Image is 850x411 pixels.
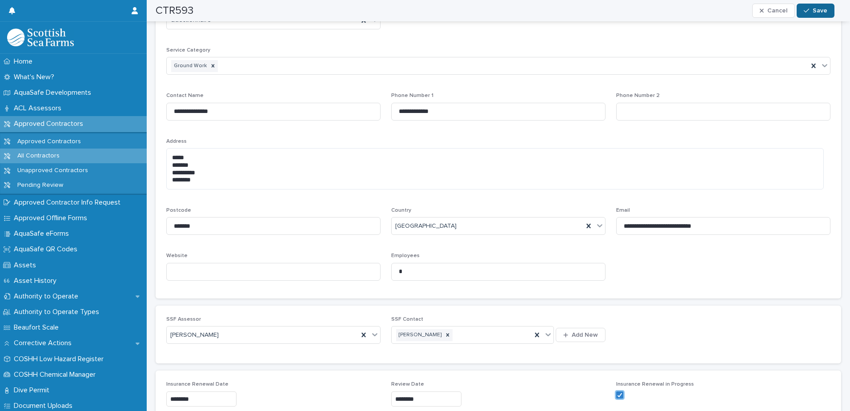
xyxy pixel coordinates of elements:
p: Authority to Operate [10,292,85,301]
p: Approved Contractors [10,138,88,145]
div: [PERSON_NAME] [396,329,443,341]
img: bPIBxiqnSb2ggTQWdOVV [7,28,74,46]
span: [GEOGRAPHIC_DATA] [395,222,457,231]
p: Approved Offline Forms [10,214,94,222]
span: Insurance Renewal in Progress [616,382,694,387]
span: Insurance Renewal Date [166,382,229,387]
span: Email [616,208,630,213]
button: Save [797,4,834,18]
p: Pending Review [10,181,70,189]
p: COSHH Chemical Manager [10,371,103,379]
p: Beaufort Scale [10,323,66,332]
span: Save [813,8,827,14]
span: Postcode [166,208,191,213]
div: Ground Work [171,60,208,72]
span: Address [166,139,187,144]
span: SSF Contact [391,317,423,322]
span: [PERSON_NAME] [170,330,219,340]
span: Cancel [767,8,787,14]
p: Corrective Actions [10,339,79,347]
p: All Contractors [10,152,67,160]
span: Phone Number 1 [391,93,433,98]
button: Add New [556,328,605,342]
span: Country [391,208,411,213]
span: Add New [572,332,598,338]
h2: CTR593 [156,4,193,17]
p: Approved Contractors [10,120,90,128]
span: Service Category [166,48,210,53]
p: Authority to Operate Types [10,308,106,316]
span: Phone Number 2 [616,93,660,98]
p: Unapproved Contractors [10,167,95,174]
p: Approved Contractor Info Request [10,198,128,207]
span: Employees [391,253,420,258]
p: AquaSafe eForms [10,230,76,238]
p: Assets [10,261,43,270]
span: Website [166,253,188,258]
p: Home [10,57,40,66]
button: Cancel [752,4,795,18]
p: Asset History [10,277,64,285]
p: What's New? [10,73,61,81]
p: ACL Assessors [10,104,68,113]
p: AquaSafe Developments [10,89,98,97]
span: Review Date [391,382,424,387]
p: AquaSafe QR Codes [10,245,84,254]
span: SSF Assessor [166,317,201,322]
p: Dive Permit [10,386,56,395]
p: Document Uploads [10,402,80,410]
span: Contact Name [166,93,204,98]
p: COSHH Low Hazard Register [10,355,111,363]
